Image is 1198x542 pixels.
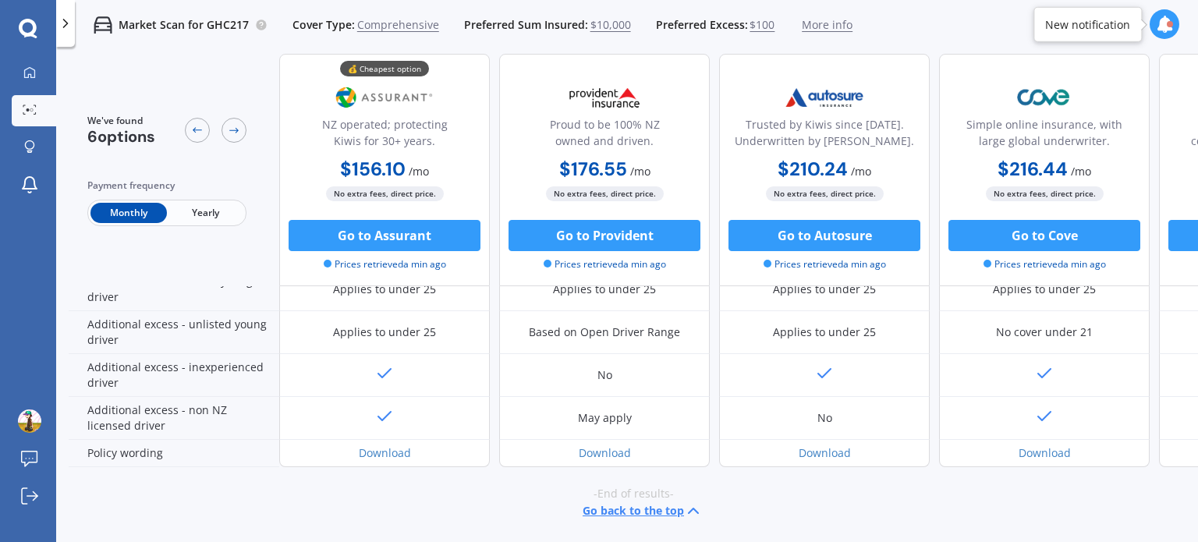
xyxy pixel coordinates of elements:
[167,203,243,223] span: Yearly
[948,220,1140,251] button: Go to Cove
[292,17,355,33] span: Cover Type:
[984,257,1106,271] span: Prices retrieved a min ago
[773,282,876,297] div: Applies to under 25
[340,157,406,181] b: $156.10
[94,16,112,34] img: car.f15378c7a67c060ca3f3.svg
[69,354,279,397] div: Additional excess - inexperienced driver
[553,282,656,297] div: Applies to under 25
[333,324,436,340] div: Applies to under 25
[1019,445,1071,460] a: Download
[87,114,155,128] span: We've found
[529,324,680,340] div: Based on Open Driver Range
[799,445,851,460] a: Download
[630,164,650,179] span: / mo
[509,220,700,251] button: Go to Provident
[69,268,279,311] div: Additional excess - listed young driver
[1071,164,1091,179] span: / mo
[851,164,871,179] span: / mo
[289,220,480,251] button: Go to Assurant
[993,282,1096,297] div: Applies to under 25
[817,410,832,426] div: No
[326,186,444,201] span: No extra fees, direct price.
[986,186,1104,201] span: No extra fees, direct price.
[773,78,876,117] img: Autosure.webp
[69,311,279,354] div: Additional excess - unlisted young driver
[69,440,279,467] div: Policy wording
[69,397,279,440] div: Additional excess - non NZ licensed driver
[359,445,411,460] a: Download
[952,116,1136,155] div: Simple online insurance, with large global underwriter.
[578,410,632,426] div: May apply
[87,178,246,193] div: Payment frequency
[119,17,249,33] p: Market Scan for GHC217
[773,324,876,340] div: Applies to under 25
[87,126,155,147] span: 6 options
[590,17,631,33] span: $10,000
[579,445,631,460] a: Download
[732,116,916,155] div: Trusted by Kiwis since [DATE]. Underwritten by [PERSON_NAME].
[594,486,674,501] span: -End of results-
[993,78,1096,117] img: Cove.webp
[512,116,696,155] div: Proud to be 100% NZ owned and driven.
[333,282,436,297] div: Applies to under 25
[802,17,852,33] span: More info
[90,203,167,223] span: Monthly
[18,409,41,433] img: f3bc1813d6db373169e499f1104c4d27
[656,17,748,33] span: Preferred Excess:
[778,157,848,181] b: $210.24
[728,220,920,251] button: Go to Autosure
[464,17,588,33] span: Preferred Sum Insured:
[996,324,1093,340] div: No cover under 21
[333,78,436,117] img: Assurant.png
[764,257,886,271] span: Prices retrieved a min ago
[1045,16,1130,32] div: New notification
[544,257,666,271] span: Prices retrieved a min ago
[340,61,429,76] div: 💰 Cheapest option
[583,501,703,520] button: Go back to the top
[357,17,439,33] span: Comprehensive
[597,367,612,383] div: No
[546,186,664,201] span: No extra fees, direct price.
[766,186,884,201] span: No extra fees, direct price.
[750,17,774,33] span: $100
[409,164,429,179] span: / mo
[324,257,446,271] span: Prices retrieved a min ago
[292,116,477,155] div: NZ operated; protecting Kiwis for 30+ years.
[559,157,627,181] b: $176.55
[998,157,1068,181] b: $216.44
[553,78,656,117] img: Provident.png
